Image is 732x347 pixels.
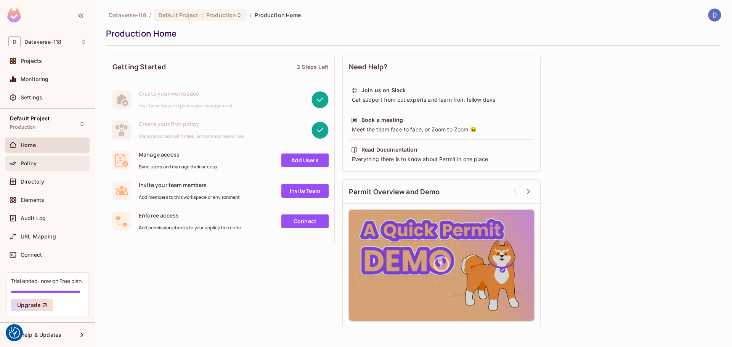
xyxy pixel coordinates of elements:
span: D [8,36,21,47]
img: SReyMgAAAABJRU5ErkJggg== [7,8,21,22]
span: Create your workspace [139,90,233,97]
div: Read Documentation [361,146,417,154]
span: Default Project [10,115,50,122]
span: Enforce access [139,212,241,219]
div: Join us on Slack [361,86,406,94]
span: Audit Log [21,215,46,221]
li: / [250,11,252,19]
span: Home [21,142,36,148]
div: Meet the team face to face, or Zoom to Zoom 😉 [351,126,532,133]
div: Book a meeting [361,116,403,124]
a: Connect [281,214,329,228]
span: Settings [21,94,42,101]
span: Permit Overview and Demo [349,187,440,197]
a: Add Users [281,154,329,167]
li: / [149,11,151,19]
span: Manage access with roles, actions and resources [139,133,244,139]
span: Directory [21,179,44,185]
span: Getting Started [112,62,166,72]
span: Default Project [159,11,198,19]
span: Production [206,11,236,19]
a: Invite Team [281,184,329,198]
span: Monitoring [21,76,49,82]
span: Projects [21,58,42,64]
span: Production Home [255,11,301,19]
span: Policy [21,160,37,166]
span: the active workspace [109,11,146,19]
span: Production [10,124,36,130]
div: Everything there is to know about Permit in one place [351,155,532,163]
div: 3 Steps Left [297,63,328,70]
span: Connect [21,252,42,258]
span: Manage access [139,151,217,158]
span: : [201,12,204,18]
span: Your home base for permission management [139,103,233,109]
span: Invite your team members [139,181,240,189]
span: Help & Updates [21,332,61,338]
button: Upgrade [11,299,53,311]
div: Trial ended- now on Free plan [11,277,82,285]
span: Elements [21,197,44,203]
span: Need Help? [349,62,388,72]
span: Workspace: Dataverse-118 [24,39,61,45]
span: Add members to this workspace or environment [139,194,240,200]
button: Consent Preferences [9,327,20,339]
div: Get support from out experts and learn from fellow devs [351,96,532,104]
img: Revisit consent button [9,327,20,339]
img: Dataverse Deeploab [708,9,721,21]
div: Production Home [106,28,718,39]
span: Sync users and manage their access [139,164,217,170]
span: Create your first policy [139,120,244,128]
span: Add permission checks to your application code [139,225,241,231]
span: URL Mapping [21,233,56,240]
